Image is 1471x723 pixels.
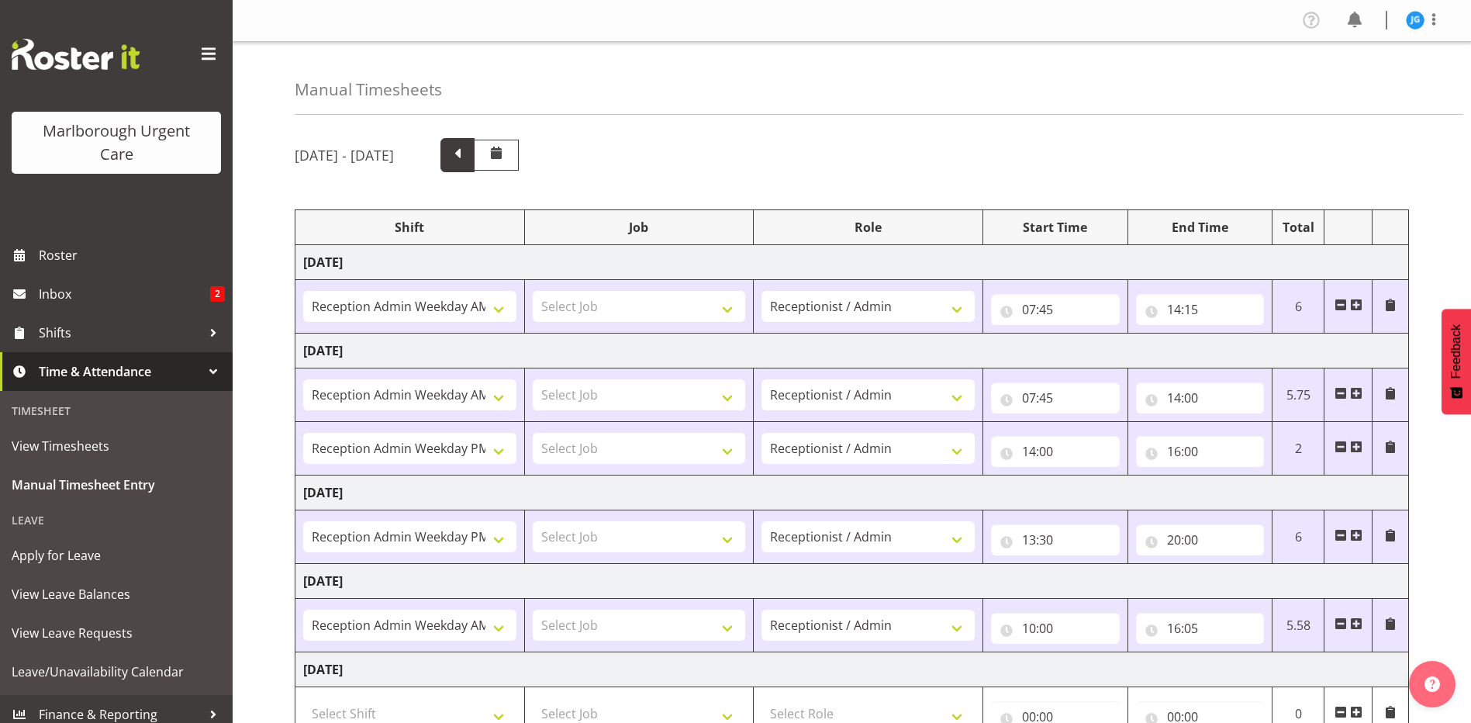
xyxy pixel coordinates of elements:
[39,282,210,306] span: Inbox
[4,465,229,504] a: Manual Timesheet Entry
[1272,368,1324,422] td: 5.75
[12,621,221,645] span: View Leave Requests
[1406,11,1424,29] img: josephine-godinez11850.jpg
[4,395,229,427] div: Timesheet
[1449,324,1463,379] span: Feedback
[1272,599,1324,652] td: 5.58
[12,544,221,567] span: Apply for Leave
[4,575,229,614] a: View Leave Balances
[991,436,1120,467] input: Click to select...
[12,473,221,496] span: Manual Timesheet Entry
[4,504,229,536] div: Leave
[1136,382,1265,413] input: Click to select...
[1136,436,1265,467] input: Click to select...
[1272,510,1324,564] td: 6
[295,147,394,164] h5: [DATE] - [DATE]
[991,218,1120,237] div: Start Time
[12,660,221,683] span: Leave/Unavailability Calendar
[295,476,1409,510] td: [DATE]
[12,434,221,458] span: View Timesheets
[991,382,1120,413] input: Click to select...
[210,286,225,302] span: 2
[1272,422,1324,476] td: 2
[39,244,225,267] span: Roster
[295,334,1409,368] td: [DATE]
[12,39,140,70] img: Rosterit website logo
[295,81,442,99] h4: Manual Timesheets
[991,613,1120,644] input: Click to select...
[1280,218,1316,237] div: Total
[295,564,1409,599] td: [DATE]
[12,583,221,606] span: View Leave Balances
[1136,294,1265,325] input: Click to select...
[4,614,229,652] a: View Leave Requests
[4,427,229,465] a: View Timesheets
[1272,280,1324,334] td: 6
[1442,309,1471,414] button: Feedback - Show survey
[761,218,975,237] div: Role
[1136,613,1265,644] input: Click to select...
[4,536,229,575] a: Apply for Leave
[1136,218,1265,237] div: End Time
[295,245,1409,280] td: [DATE]
[39,360,202,383] span: Time & Attendance
[991,294,1120,325] input: Click to select...
[533,218,746,237] div: Job
[4,652,229,691] a: Leave/Unavailability Calendar
[295,652,1409,687] td: [DATE]
[991,524,1120,555] input: Click to select...
[1136,524,1265,555] input: Click to select...
[39,321,202,344] span: Shifts
[303,218,516,237] div: Shift
[27,119,205,166] div: Marlborough Urgent Care
[1424,676,1440,692] img: help-xxl-2.png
